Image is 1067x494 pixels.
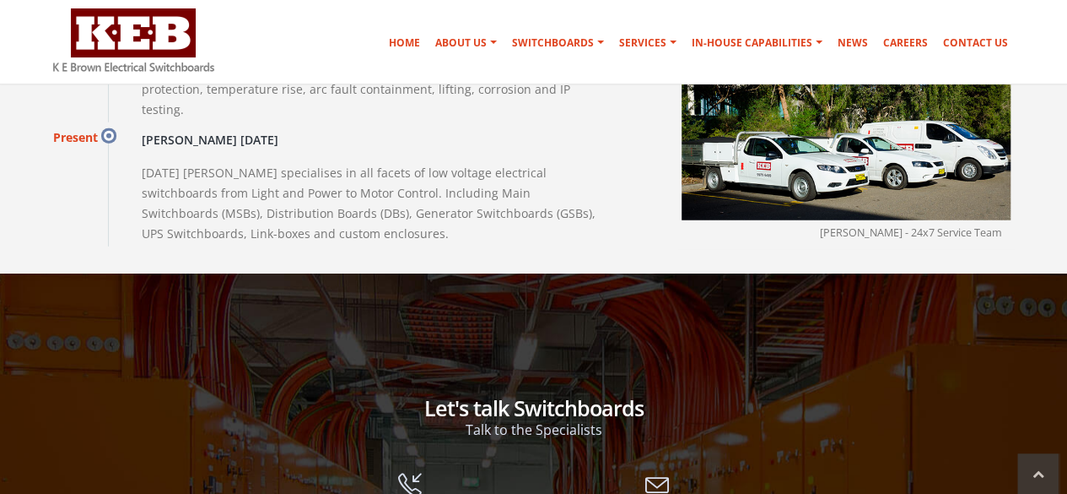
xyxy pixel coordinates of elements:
[936,26,1015,60] a: Contact Us
[53,8,214,72] img: K E Brown Electrical Switchboards
[682,220,1010,242] span: [PERSON_NAME] - 24x7 Service Team
[142,59,604,120] p: [PERSON_NAME] full switchboard certification includes 100kA fault level protection, temperature r...
[142,163,604,244] p: [DATE] [PERSON_NAME] specialises in all facets of low voltage electrical switchboards from Light ...
[382,26,427,60] a: Home
[53,397,1015,420] h2: Let's talk Switchboards
[53,420,1015,440] p: Talk to the Specialists
[876,26,935,60] a: Careers
[831,26,875,60] a: News
[685,26,829,60] a: In-house Capabilities
[612,26,683,60] a: Services
[428,26,504,60] a: About Us
[505,26,611,60] a: Switchboards
[142,128,604,151] h4: [PERSON_NAME] [DATE]
[53,128,98,147] span: Present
